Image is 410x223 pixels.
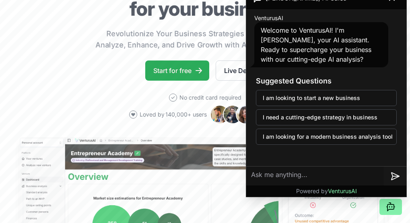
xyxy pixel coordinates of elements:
[254,14,283,22] span: VenturusAI
[328,188,357,194] span: VenturusAI
[210,105,229,124] img: Avatar 1
[145,60,209,81] a: Start for free
[236,105,255,124] img: Avatar 3
[216,60,265,81] a: Live Demo
[256,90,397,106] button: I am looking to start a new business
[256,109,397,125] button: I need a cutting-edge strategy in business
[256,129,397,145] button: I am looking for a modern business analysis tool
[223,105,242,124] img: Avatar 2
[261,26,371,63] span: Welcome to VenturusAI! I'm [PERSON_NAME], your AI assistant. Ready to supercharge your business w...
[296,187,357,195] p: Powered by
[256,75,397,87] h3: Suggested Questions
